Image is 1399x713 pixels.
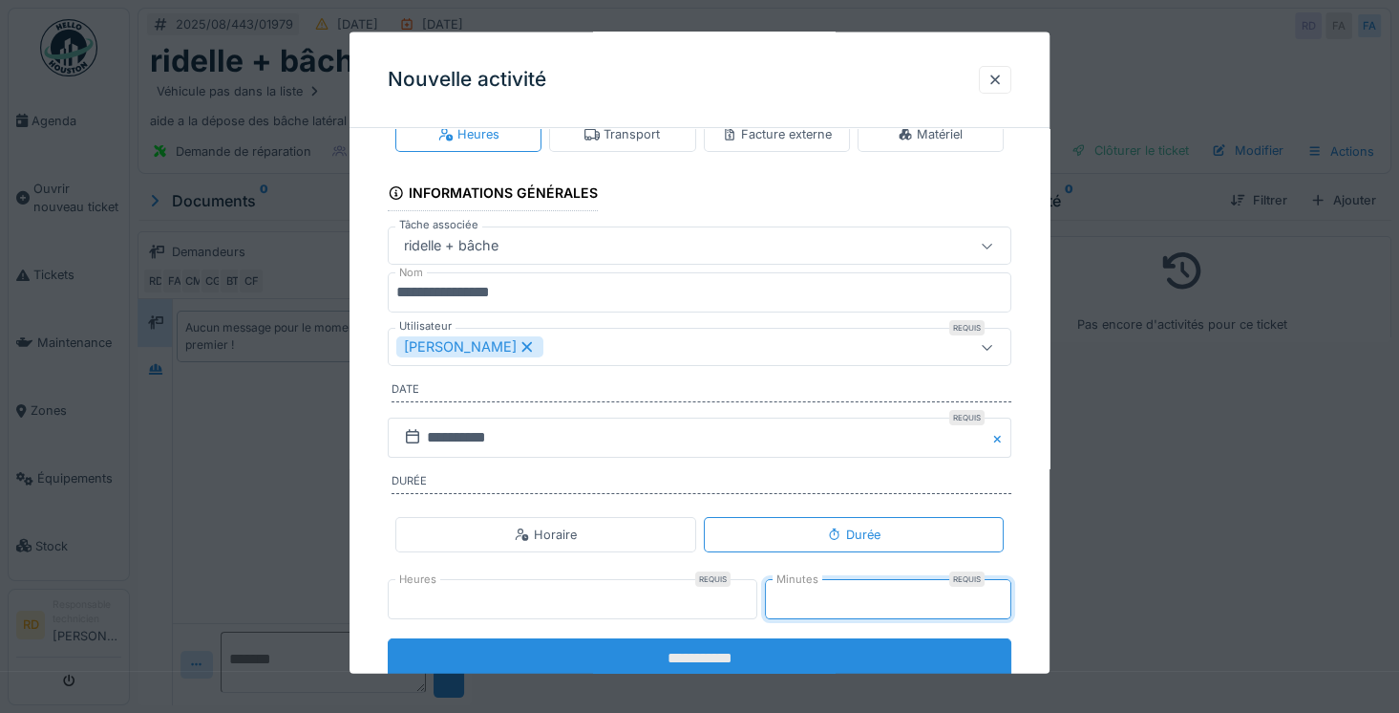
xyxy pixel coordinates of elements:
div: ridelle + bâche [396,235,506,256]
div: Transport [584,125,660,143]
button: Close [990,418,1011,458]
h3: Nouvelle activité [388,68,546,92]
label: Nom [395,265,427,281]
div: Matériel [898,125,963,143]
label: Utilisateur [395,318,456,335]
div: [PERSON_NAME] [396,336,543,357]
label: Heures [395,572,440,588]
div: Heures [438,125,499,143]
div: Requis [949,320,985,335]
div: Facture externe [722,125,832,143]
div: Requis [949,410,985,425]
label: Tâche associée [395,217,482,233]
div: Horaire [515,525,577,543]
div: Durée [827,525,880,543]
div: Requis [949,572,985,587]
label: Minutes [773,572,822,588]
div: Requis [695,572,731,587]
label: Date [392,381,1011,402]
div: Informations générales [388,179,598,211]
label: Durée [392,473,1011,494]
